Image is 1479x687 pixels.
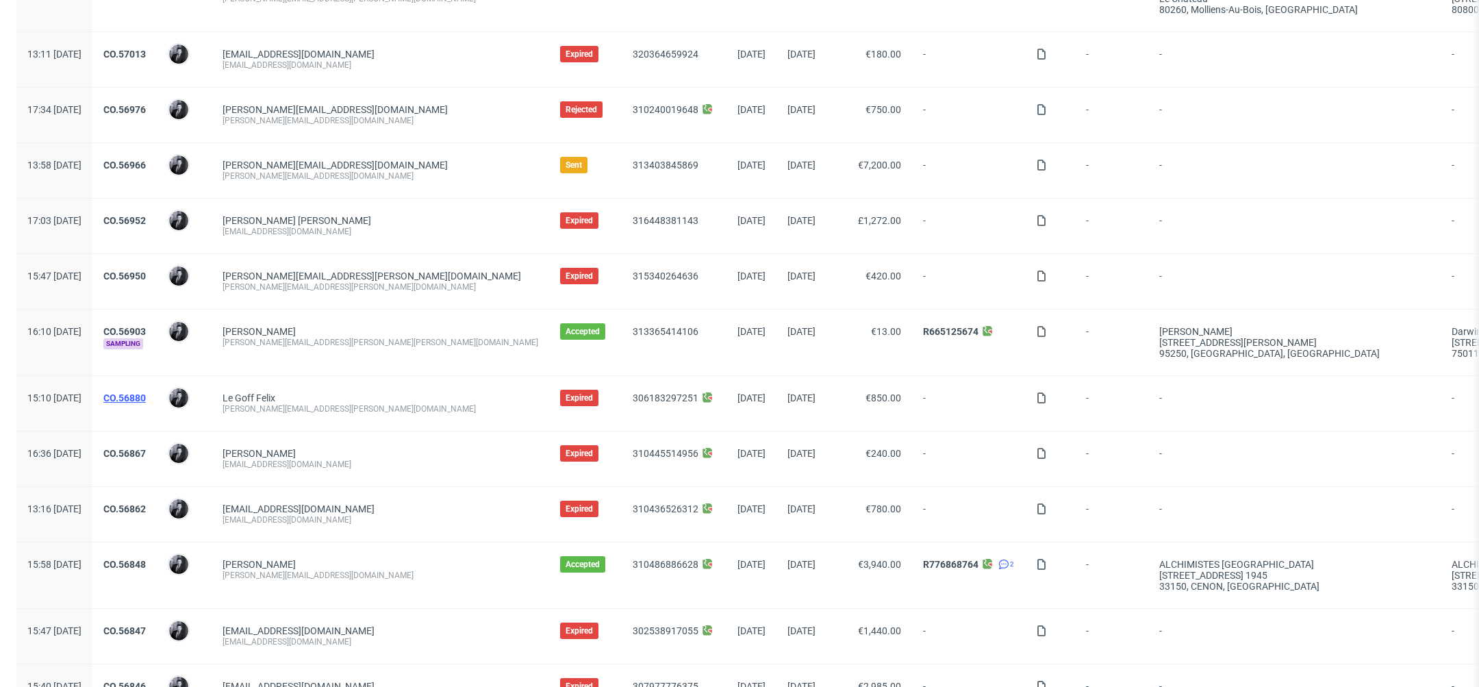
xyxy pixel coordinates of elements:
span: [DATE] [787,559,816,570]
span: Accepted [566,326,600,337]
span: Rejected [566,104,597,115]
div: [PERSON_NAME] [1159,326,1430,337]
span: - [1086,625,1137,647]
span: - [1159,392,1430,414]
span: - [1159,49,1430,71]
img: Philippe Dubuy [169,388,188,408]
a: CO.56903 [103,326,146,337]
span: [DATE] [737,448,766,459]
span: 17:03 [DATE] [27,215,81,226]
img: Philippe Dubuy [169,555,188,574]
div: [PERSON_NAME][EMAIL_ADDRESS][DOMAIN_NAME] [223,115,538,126]
span: - [1159,448,1430,470]
span: [PERSON_NAME][EMAIL_ADDRESS][PERSON_NAME][DOMAIN_NAME] [223,271,521,282]
span: £1,272.00 [858,215,901,226]
span: Accepted [566,559,600,570]
span: €180.00 [865,49,901,60]
span: 2 [1010,559,1014,570]
a: [PERSON_NAME] [223,448,296,459]
span: 13:58 [DATE] [27,160,81,171]
span: [DATE] [787,104,816,115]
span: [PERSON_NAME][EMAIL_ADDRESS][DOMAIN_NAME] [223,104,448,115]
a: CO.56867 [103,448,146,459]
span: [EMAIL_ADDRESS][DOMAIN_NAME] [223,49,375,60]
span: [DATE] [737,625,766,636]
span: €850.00 [865,392,901,403]
a: 306183297251 [633,392,698,403]
a: 302538917055 [633,625,698,636]
span: 15:47 [DATE] [27,271,81,282]
span: [DATE] [787,160,816,171]
span: - [923,625,1014,647]
span: Sampling [103,338,143,349]
span: [DATE] [737,503,766,514]
div: [EMAIL_ADDRESS][DOMAIN_NAME] [223,636,538,647]
div: ALCHIMISTES [GEOGRAPHIC_DATA] [1159,559,1430,570]
a: CO.56848 [103,559,146,570]
img: Philippe Dubuy [169,444,188,463]
span: - [1159,104,1430,126]
span: 13:11 [DATE] [27,49,81,60]
span: [DATE] [787,448,816,459]
div: [STREET_ADDRESS][PERSON_NAME] [1159,337,1430,348]
span: [DATE] [737,49,766,60]
span: €750.00 [865,104,901,115]
div: [PERSON_NAME][EMAIL_ADDRESS][DOMAIN_NAME] [223,570,538,581]
span: €420.00 [865,271,901,282]
span: Expired [566,49,593,60]
div: [PERSON_NAME][EMAIL_ADDRESS][PERSON_NAME][DOMAIN_NAME] [223,282,538,292]
a: [EMAIL_ADDRESS][DOMAIN_NAME] [223,625,375,636]
span: [DATE] [787,326,816,337]
span: [EMAIL_ADDRESS][DOMAIN_NAME] [223,503,375,514]
span: Expired [566,215,593,226]
a: CO.56880 [103,392,146,403]
a: CO.56976 [103,104,146,115]
div: [PERSON_NAME][EMAIL_ADDRESS][DOMAIN_NAME] [223,171,538,182]
a: 315340264636 [633,271,698,282]
a: CO.56847 [103,625,146,636]
span: - [923,104,1014,126]
a: 320364659924 [633,49,698,60]
div: 80260, Molliens-au-bois , [GEOGRAPHIC_DATA] [1159,4,1430,15]
span: Expired [566,392,593,403]
span: [DATE] [737,271,766,282]
span: - [1086,559,1137,592]
span: [DATE] [737,160,766,171]
a: 310436526312 [633,503,698,514]
span: - [1159,160,1430,182]
span: €13.00 [871,326,901,337]
a: 2 [996,559,1014,570]
span: - [923,160,1014,182]
span: - [923,392,1014,414]
img: Philippe Dubuy [169,211,188,230]
span: Expired [566,503,593,514]
div: [EMAIL_ADDRESS][DOMAIN_NAME] [223,514,538,525]
span: 17:34 [DATE] [27,104,81,115]
span: [DATE] [737,559,766,570]
span: - [923,49,1014,71]
span: - [1086,49,1137,71]
span: Expired [566,625,593,636]
a: CO.56862 [103,503,146,514]
span: - [923,215,1014,237]
span: - [1159,625,1430,647]
a: Le Goff Felix [223,392,275,403]
a: 313365414106 [633,326,698,337]
span: €3,940.00 [858,559,901,570]
span: - [923,448,1014,470]
a: CO.57013 [103,49,146,60]
img: Philippe Dubuy [169,499,188,519]
span: [DATE] [737,215,766,226]
span: Expired [566,271,593,282]
span: - [1086,215,1137,237]
a: [PERSON_NAME] [223,559,296,570]
span: - [1159,503,1430,525]
div: [PERSON_NAME][EMAIL_ADDRESS][PERSON_NAME][PERSON_NAME][DOMAIN_NAME] [223,337,538,348]
div: [STREET_ADDRESS] 1945 [1159,570,1430,581]
span: [DATE] [737,326,766,337]
span: [DATE] [737,392,766,403]
span: 15:58 [DATE] [27,559,81,570]
span: [DATE] [787,503,816,514]
a: 310445514956 [633,448,698,459]
span: 16:36 [DATE] [27,448,81,459]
